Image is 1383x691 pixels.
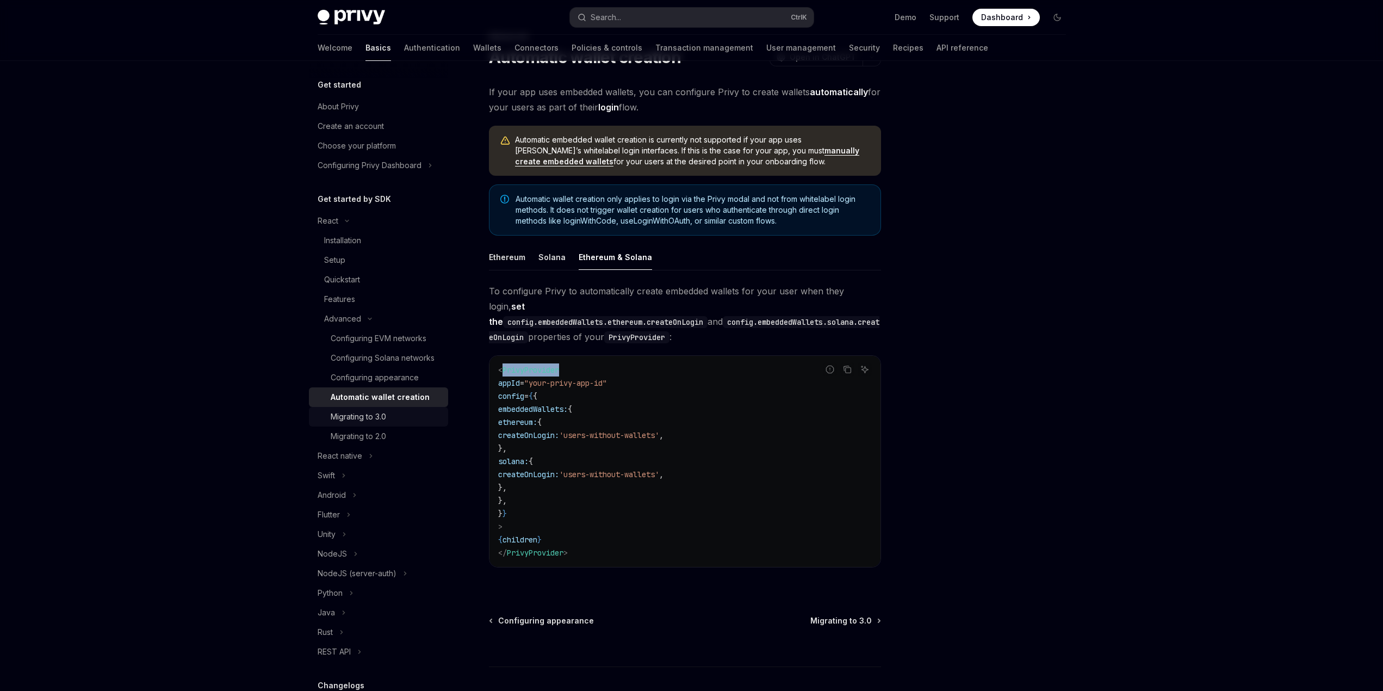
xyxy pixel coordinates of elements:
button: Copy the contents from the code block [840,362,854,377]
span: config [498,391,524,401]
span: }, [498,496,507,505]
span: "your-privy-app-id" [524,378,607,388]
a: Automatic wallet creation [309,387,448,407]
a: Support [929,12,959,23]
div: React [318,214,338,227]
a: Setup [309,250,448,270]
div: Features [324,293,355,306]
button: Toggle Rust section [309,622,448,642]
div: Automatic wallet creation [331,391,430,404]
div: Configuring appearance [331,371,419,384]
div: Flutter [318,508,340,521]
code: PrivyProvider [604,331,669,343]
button: Toggle Configuring Privy Dashboard section [309,156,448,175]
div: Migrating to 3.0 [331,410,386,423]
div: Java [318,606,335,619]
a: Transaction management [655,35,753,61]
span: Configuring appearance [498,615,594,626]
strong: set the [489,301,708,327]
div: Configuring Privy Dashboard [318,159,421,172]
button: Toggle NodeJS (server-auth) section [309,564,448,583]
a: API reference [937,35,988,61]
h5: Get started by SDK [318,193,391,206]
span: PrivyProvider [507,548,563,558]
span: , [659,470,663,479]
a: Configuring appearance [490,615,594,626]
a: Security [849,35,880,61]
a: Create an account [309,116,448,136]
div: Solana [538,244,566,270]
div: Advanced [324,312,361,325]
span: > [498,522,503,532]
span: To configure Privy to automatically create embedded wallets for your user when they login, and pr... [489,283,881,344]
div: About Privy [318,100,359,113]
strong: automatically [810,87,868,97]
div: Python [318,587,343,600]
button: Toggle Python section [309,583,448,603]
a: Choose your platform [309,136,448,156]
h5: Get started [318,78,361,91]
a: Policies & controls [572,35,642,61]
span: solana: [498,456,529,466]
button: Toggle Android section [309,485,448,505]
a: Demo [895,12,916,23]
span: { [498,535,503,545]
a: Wallets [473,35,501,61]
span: If your app uses embedded wallets, you can configure Privy to create wallets for your users as pa... [489,84,881,115]
button: Open search [570,8,814,27]
span: createOnLogin: [498,470,559,479]
span: Ctrl K [791,13,807,22]
div: Android [318,489,346,502]
a: Configuring Solana networks [309,348,448,368]
div: Swift [318,469,335,482]
a: Configuring appearance [309,368,448,387]
svg: Note [500,195,509,203]
div: Migrating to 2.0 [331,430,386,443]
span: = [520,378,524,388]
div: React native [318,449,362,462]
svg: Warning [500,135,511,146]
span: { [533,391,537,401]
button: Toggle React native section [309,446,448,466]
span: { [537,417,542,427]
div: Choose your platform [318,139,396,152]
span: }, [498,443,507,453]
button: Toggle Swift section [309,466,448,485]
span: = [524,391,529,401]
span: }, [498,483,507,492]
a: Recipes [893,35,923,61]
a: About Privy [309,97,448,116]
a: Migrating to 3.0 [810,615,880,626]
a: Configuring EVM networks [309,329,448,348]
span: 'users-without-wallets' [559,430,659,440]
a: Connectors [514,35,559,61]
button: Toggle Flutter section [309,505,448,525]
div: Ethereum [489,244,525,270]
span: Automatic wallet creation only applies to login via the Privy modal and not from whitelabel login... [516,194,870,226]
img: dark logo [318,10,385,25]
div: Rust [318,626,333,639]
a: Welcome [318,35,352,61]
div: Search... [591,11,621,24]
code: config.embeddedWallets.ethereum.createOnLogin [503,316,708,328]
span: Migrating to 3.0 [810,615,872,626]
div: Installation [324,234,361,247]
a: Installation [309,231,448,250]
a: Basics [365,35,391,61]
span: , [659,430,663,440]
span: { [529,391,533,401]
div: NodeJS [318,547,347,560]
span: Automatic embedded wallet creation is currently not supported if your app uses [PERSON_NAME]’s wh... [515,134,870,167]
button: Toggle Unity section [309,525,448,544]
span: { [529,456,533,466]
a: Migrating to 2.0 [309,427,448,446]
a: Migrating to 3.0 [309,407,448,427]
button: Toggle React section [309,211,448,231]
span: PrivyProvider [503,365,559,375]
button: Toggle NodeJS section [309,544,448,564]
span: appId [498,378,520,388]
span: ethereum: [498,417,537,427]
span: } [537,535,542,545]
div: Quickstart [324,273,360,286]
a: Authentication [404,35,460,61]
